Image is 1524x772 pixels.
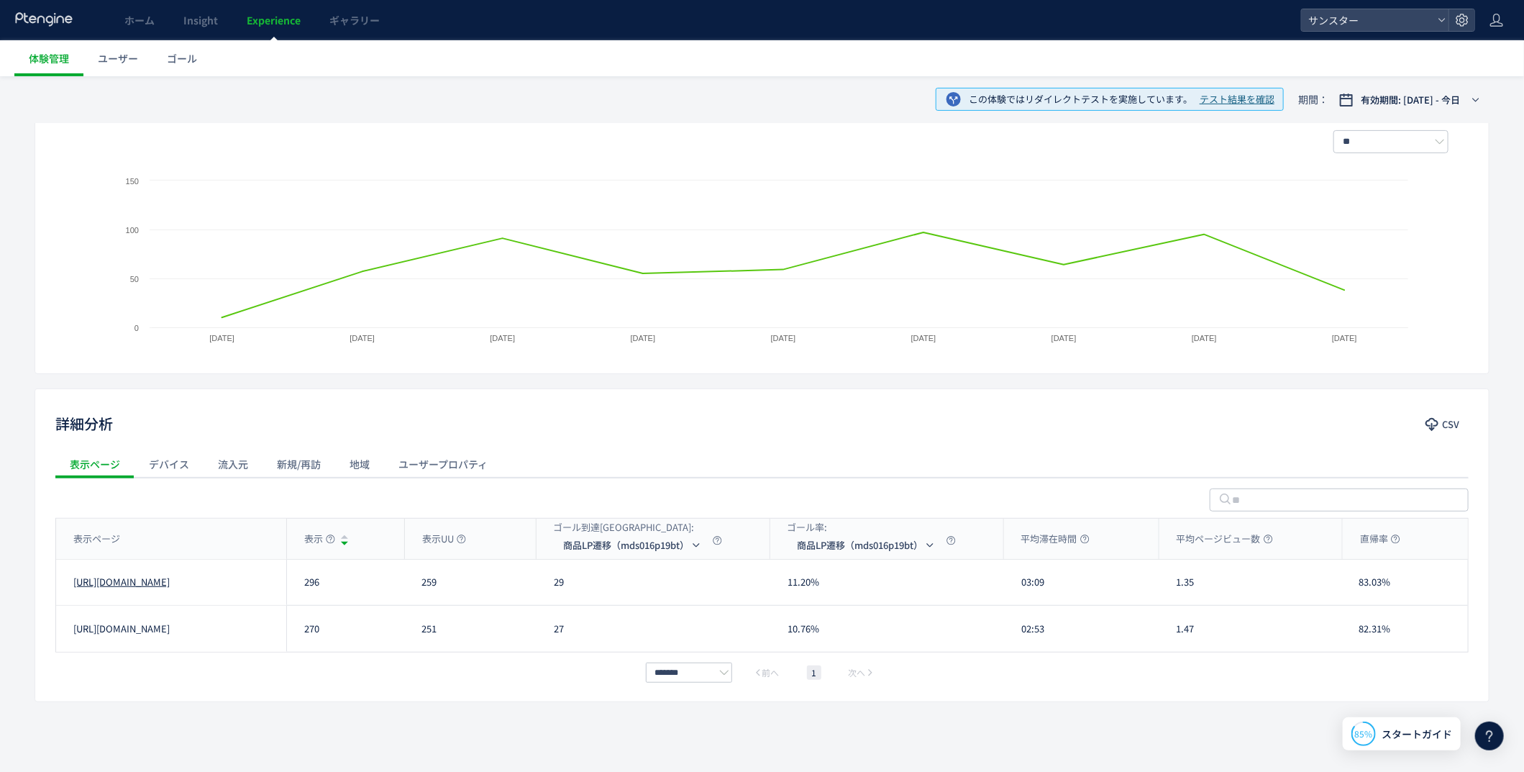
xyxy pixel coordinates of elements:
[73,576,170,589] a: [URL][DOMAIN_NAME]
[1342,560,1469,605] div: 83.03%
[1418,413,1469,436] button: CSV
[1342,606,1469,652] div: 82.31%
[384,450,502,478] div: ユーザープロパティ
[263,450,335,478] div: 新規/再訪
[1332,334,1357,342] text: [DATE]
[490,334,515,342] text: [DATE]
[1004,606,1159,652] div: 02:53
[134,450,204,478] div: デバイス
[771,334,796,342] text: [DATE]
[167,51,197,65] span: ゴール
[422,532,466,546] span: 表示UU
[130,275,139,283] text: 50
[405,560,537,605] div: 259
[1051,334,1077,342] text: [DATE]
[537,560,770,605] div: 29
[55,450,134,478] div: 表示ページ
[73,622,170,636] a: [URL][DOMAIN_NAME]
[1304,9,1432,31] span: サンスター
[1004,560,1159,605] div: 03:09
[1200,93,1274,106] span: テスト結果を確認
[124,13,155,27] span: ホーム
[1159,560,1342,605] div: 1.35
[1355,727,1373,740] span: 85%
[911,334,936,342] text: [DATE]
[631,334,656,342] text: [DATE]
[1298,88,1328,112] span: 期間：
[1382,727,1452,742] span: スタートガイド
[350,334,375,342] text: [DATE]
[183,13,218,27] span: Insight
[247,13,301,27] span: Experience
[537,606,770,652] div: 27
[126,177,139,186] text: 150
[304,532,335,546] span: 表示
[335,450,384,478] div: 地域
[642,664,882,681] div: pagination
[1330,88,1489,112] button: 有効期間: [DATE] - 今日
[797,534,923,557] span: 商品LP遷移（mds016p19bt）
[73,532,120,546] span: 表示ページ
[749,666,784,680] button: 前へ
[209,334,234,342] text: [DATE]
[762,666,780,680] span: 前へ
[1192,334,1217,342] text: [DATE]
[1159,606,1342,652] div: 1.47
[770,606,1004,652] div: 10.76%
[1361,93,1460,107] span: 有効期間: [DATE] - 今日
[1360,532,1400,546] span: 直帰率
[55,412,113,435] h2: 詳細分析
[204,450,263,478] div: 流入元
[286,606,405,652] div: 270
[134,324,139,332] text: 0
[770,560,1004,605] div: 11.20%
[554,521,722,535] div: ゴール到達[GEOGRAPHIC_DATA]:
[563,534,689,557] span: 商品LP遷移（mds016p19bt）
[98,51,138,65] span: ユーザー
[1442,413,1459,436] span: CSV
[329,13,380,27] span: ギャラリー
[788,534,944,557] button: 商品LP遷移（mds016p19bt）
[29,51,69,65] span: 体験管理
[1021,532,1090,546] span: 平均滞在時間
[1177,532,1273,546] span: 平均ページビュー数
[849,666,866,680] span: 次へ
[969,93,1192,106] span: この体験ではリダイレクトテストを実施しています。
[807,666,821,680] li: 1
[788,521,956,535] div: ゴール率:
[844,666,879,680] button: 次へ
[286,560,405,605] div: 296
[554,534,710,557] button: 商品LP遷移（mds016p19bt）
[405,606,537,652] div: 251
[126,226,139,235] text: 100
